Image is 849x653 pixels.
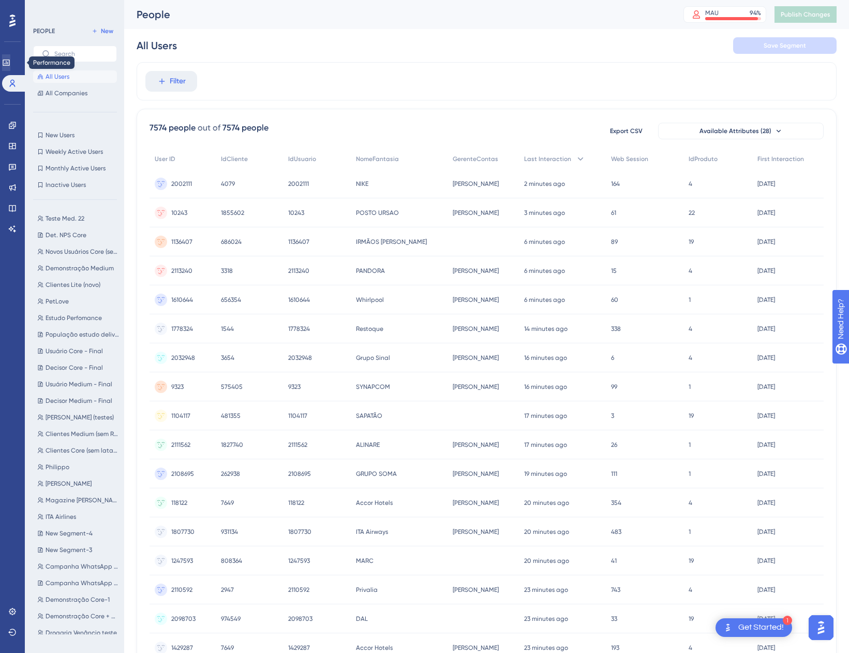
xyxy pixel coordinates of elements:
time: 16 minutes ago [524,383,567,390]
time: [DATE] [757,267,775,274]
button: Clientes Core (sem latam) [33,444,123,457]
div: out of [198,122,220,134]
span: 2032948 [288,354,312,362]
span: 1104117 [171,412,190,420]
span: Inactive Users [46,181,86,189]
button: New Segment-4 [33,527,123,540]
time: [DATE] [757,325,775,332]
span: 2111562 [171,441,190,449]
span: 1247593 [171,557,193,565]
span: 808364 [221,557,242,565]
span: PetLove [46,297,69,306]
span: All Companies [46,89,87,97]
button: Magazine [PERSON_NAME] [33,494,123,506]
span: GerenteContas [453,155,498,163]
span: Philippo [46,463,69,471]
time: 2 minutes ago [524,180,565,187]
span: [PERSON_NAME] (testes) [46,413,114,422]
time: 16 minutes ago [524,354,567,361]
span: Decisor Medium - Final [46,397,112,405]
span: 481355 [221,412,241,420]
span: 1136407 [288,238,309,246]
span: [PERSON_NAME] [453,325,499,333]
span: Accor Hotels [356,499,393,507]
span: New [101,27,113,35]
span: User ID [155,155,175,163]
span: First Interaction [757,155,804,163]
span: Whirlpool [356,296,384,304]
button: Weekly Active Users [33,146,117,158]
span: 2002111 [288,180,309,188]
span: 33 [611,615,617,623]
span: Campanha WhatsApp (Tela Inicial) [46,579,119,587]
div: Get Started! [738,622,784,633]
span: 19 [689,615,694,623]
input: Search [54,50,108,57]
button: New Segment-3 [33,544,123,556]
span: 2111562 [288,441,307,449]
span: IdProduto [689,155,718,163]
span: 931134 [221,528,238,536]
div: Open Get Started! checklist, remaining modules: 1 [716,618,792,637]
time: [DATE] [757,354,775,361]
img: launcher-image-alternative-text [722,621,734,634]
span: Drogaria Venâncio teste [46,629,117,637]
time: [DATE] [757,412,775,419]
span: 1544 [221,325,234,333]
span: [PERSON_NAME] [453,441,499,449]
span: [PERSON_NAME] [46,480,92,488]
span: Usuário Medium - Final [46,380,112,388]
span: Last Interaction [524,155,571,163]
time: [DATE] [757,644,775,651]
button: Teste Med. 22 [33,212,123,225]
button: Demonstração Medium [33,262,123,274]
button: Usuário Core - Final [33,345,123,357]
span: 41 [611,557,617,565]
span: Clientes Core (sem latam) [46,446,119,455]
span: 575405 [221,383,243,391]
span: 7649 [221,644,234,652]
span: 111 [611,470,617,478]
span: 26 [611,441,617,449]
button: ITA Airlines [33,511,123,523]
span: [PERSON_NAME] [453,296,499,304]
button: Publish Changes [774,6,837,23]
span: SAPATÃO [356,412,382,420]
span: [PERSON_NAME] [453,528,499,536]
button: Decisor Core - Final [33,361,123,374]
button: [PERSON_NAME] (testes) [33,411,123,424]
button: Det. NPS Core [33,229,123,241]
span: IRMÃOS [PERSON_NAME] [356,238,427,246]
span: 1 [689,296,691,304]
span: Clientes Medium (sem Raízen) [46,430,119,438]
time: [DATE] [757,383,775,390]
span: Magazine [PERSON_NAME] [46,496,119,504]
span: Novos Usuários Core (sem latam) [46,248,119,256]
time: 17 minutes ago [524,412,567,419]
span: 354 [611,499,621,507]
span: 7649 [221,499,234,507]
span: 15 [611,267,617,275]
span: 262938 [221,470,240,478]
span: 2002111 [171,180,192,188]
span: Monthly Active Users [46,164,106,172]
span: 2032948 [171,354,195,362]
time: 14 minutes ago [524,325,568,332]
span: 89 [611,238,618,246]
span: Grupo Sinal [356,354,390,362]
button: Philippo [33,461,123,473]
button: Demonstração Core-1 [33,593,123,606]
span: 1855602 [221,209,244,217]
button: New Users [33,129,117,141]
span: 118122 [288,499,304,507]
span: 19 [689,557,694,565]
div: 7574 people [150,122,196,134]
time: 6 minutes ago [524,296,565,303]
div: 1 [783,616,792,625]
span: 4079 [221,180,235,188]
time: 23 minutes ago [524,644,568,651]
span: 4 [689,586,692,594]
span: 2947 [221,586,234,594]
time: 20 minutes ago [524,528,569,535]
